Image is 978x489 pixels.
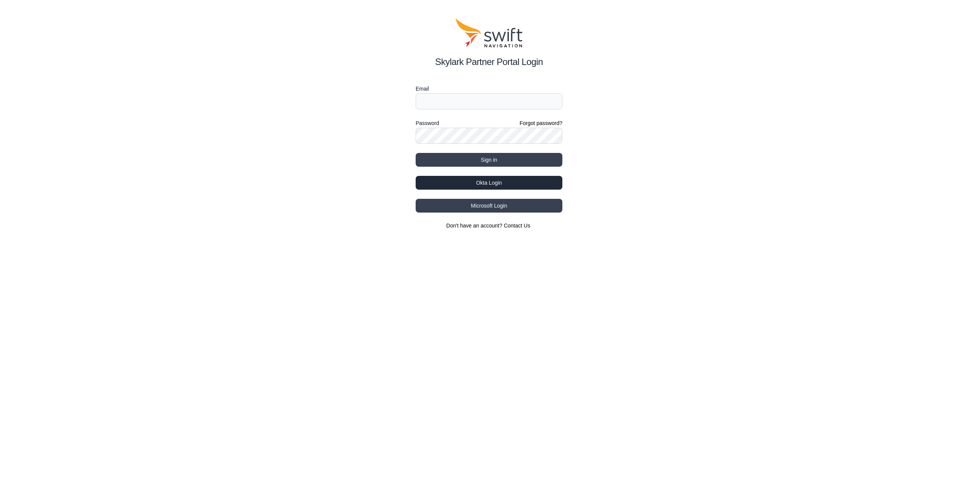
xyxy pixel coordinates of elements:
a: Forgot password? [520,119,562,127]
label: Password [416,119,439,128]
section: Don't have an account? [416,222,562,229]
button: Microsoft Login [416,199,562,213]
h2: Skylark Partner Portal Login [416,55,562,69]
button: Okta Login [416,176,562,190]
button: Sign in [416,153,562,167]
label: Email [416,84,562,93]
a: Contact Us [504,223,530,229]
